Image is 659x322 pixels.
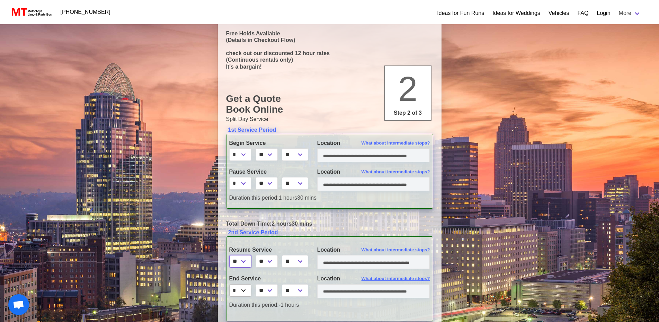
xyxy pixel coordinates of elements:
span: Location [317,169,340,175]
a: Ideas for Weddings [492,9,540,17]
span: 2 [398,69,418,108]
label: Begin Service [229,139,307,147]
p: check out our discounted 12 hour rates [226,50,433,56]
label: Location [317,246,430,254]
span: What about intermediate stops? [362,168,430,175]
p: It's a bargain! [226,63,433,70]
span: Duration this period: [229,302,279,308]
p: Free Holds Available [226,30,433,37]
p: Split Day Service [226,115,433,123]
span: 30 mins [297,195,317,201]
img: MotorToys Logo [10,7,52,17]
p: (Continuous rentals only) [226,56,433,63]
span: Location [317,140,340,146]
a: Vehicles [549,9,569,17]
label: End Service [229,275,307,283]
h1: Get a Quote Book Online [226,93,433,115]
div: 1 hours [224,194,435,202]
a: Login [597,9,610,17]
label: Resume Service [229,246,307,254]
div: Open chat [8,294,29,315]
div: 2 hours [221,220,438,228]
span: What about intermediate stops? [362,140,430,147]
a: [PHONE_NUMBER] [56,5,115,19]
p: Step 2 of 3 [388,109,428,117]
label: Location [317,275,430,283]
span: What about intermediate stops? [362,246,430,253]
span: 30 mins [292,221,312,227]
label: Pause Service [229,168,307,176]
span: Duration this period: [229,195,279,201]
p: (Details in Checkout Flow) [226,37,433,43]
a: FAQ [577,9,588,17]
a: Ideas for Fun Runs [437,9,484,17]
span: What about intermediate stops? [362,275,430,282]
a: More [615,6,645,20]
span: Total Down Time: [226,221,272,227]
div: -1 hours [224,301,312,309]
